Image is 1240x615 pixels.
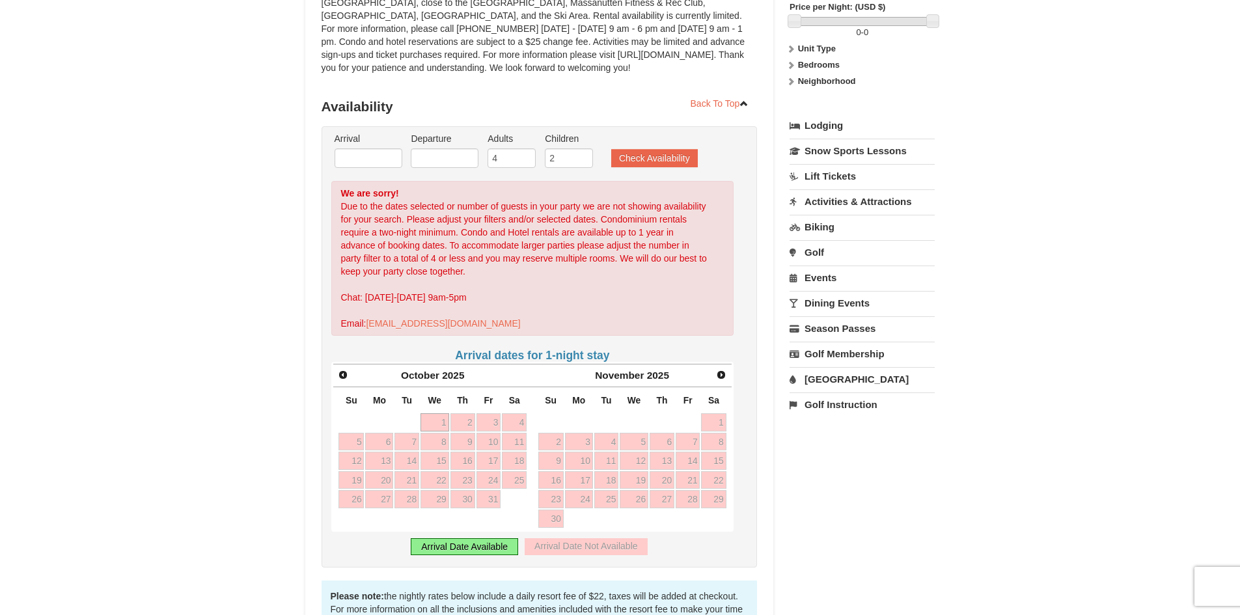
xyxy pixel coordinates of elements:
a: 28 [676,490,700,508]
a: 5 [620,433,648,451]
strong: We are sorry! [341,188,399,198]
a: 4 [502,413,527,431]
a: 23 [450,471,475,489]
a: 26 [338,490,364,508]
a: [GEOGRAPHIC_DATA] [790,367,935,391]
button: Check Availability [611,149,698,167]
span: Monday [373,395,386,405]
a: Back To Top [682,94,758,113]
span: October [401,370,439,381]
a: 13 [650,452,674,470]
span: Next [716,370,726,380]
label: Children [545,132,593,145]
strong: Price per Night: (USD $) [790,2,885,12]
a: Activities & Attractions [790,189,935,213]
a: 7 [676,433,700,451]
a: 27 [650,490,674,508]
a: 18 [594,471,619,489]
a: 24 [565,490,593,508]
span: Prev [338,370,348,380]
a: 12 [620,452,648,470]
a: Lodging [790,114,935,137]
a: 13 [365,452,393,470]
a: Lift Tickets [790,164,935,188]
a: [EMAIL_ADDRESS][DOMAIN_NAME] [366,318,520,329]
a: 15 [420,452,449,470]
a: 25 [502,471,527,489]
a: 21 [394,471,419,489]
a: 8 [701,433,726,451]
a: 29 [420,490,449,508]
a: 26 [620,490,648,508]
a: 24 [476,471,501,489]
a: 22 [701,471,726,489]
div: Arrival Date Available [411,538,518,555]
a: 5 [338,433,364,451]
span: 0 [864,27,868,37]
div: Due to the dates selected or number of guests in your party we are not showing availability for y... [331,181,734,336]
a: 10 [476,433,501,451]
strong: Neighborhood [798,76,856,86]
a: 14 [676,452,700,470]
strong: Unit Type [798,44,836,53]
a: 19 [338,471,364,489]
span: Friday [484,395,493,405]
a: Events [790,266,935,290]
div: Arrival Date Not Available [525,538,647,555]
a: 30 [538,510,564,528]
a: 30 [450,490,475,508]
a: 29 [701,490,726,508]
a: 16 [450,452,475,470]
a: 21 [676,471,700,489]
span: Thursday [457,395,468,405]
span: 0 [856,27,861,37]
span: Thursday [656,395,667,405]
a: 23 [538,490,564,508]
h3: Availability [322,94,758,120]
a: 1 [420,413,449,431]
span: Wednesday [428,395,441,405]
label: - [790,26,935,39]
a: 7 [394,433,419,451]
a: 2 [450,413,475,431]
a: 12 [338,452,364,470]
span: Friday [683,395,693,405]
a: 10 [565,452,593,470]
a: Next [712,366,730,384]
a: Snow Sports Lessons [790,139,935,163]
a: 6 [650,433,674,451]
strong: Bedrooms [798,60,840,70]
a: 15 [701,452,726,470]
a: Prev [335,366,353,384]
span: 2025 [442,370,464,381]
strong: Please note: [331,591,384,601]
label: Arrival [335,132,402,145]
a: 31 [476,490,501,508]
a: 27 [365,490,393,508]
span: Wednesday [627,395,641,405]
a: 16 [538,471,564,489]
a: 6 [365,433,393,451]
a: 3 [476,413,501,431]
a: 20 [650,471,674,489]
a: Biking [790,215,935,239]
span: Tuesday [601,395,611,405]
a: 3 [565,433,593,451]
a: 4 [594,433,619,451]
a: 20 [365,471,393,489]
a: 9 [538,452,564,470]
span: Monday [572,395,585,405]
a: 2 [538,433,564,451]
a: 17 [565,471,593,489]
a: 25 [594,490,619,508]
a: Golf [790,240,935,264]
a: 19 [620,471,648,489]
span: Sunday [545,395,557,405]
label: Adults [488,132,536,145]
a: 17 [476,452,501,470]
a: Dining Events [790,291,935,315]
span: Sunday [346,395,357,405]
a: 14 [394,452,419,470]
a: 11 [594,452,619,470]
a: 9 [450,433,475,451]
